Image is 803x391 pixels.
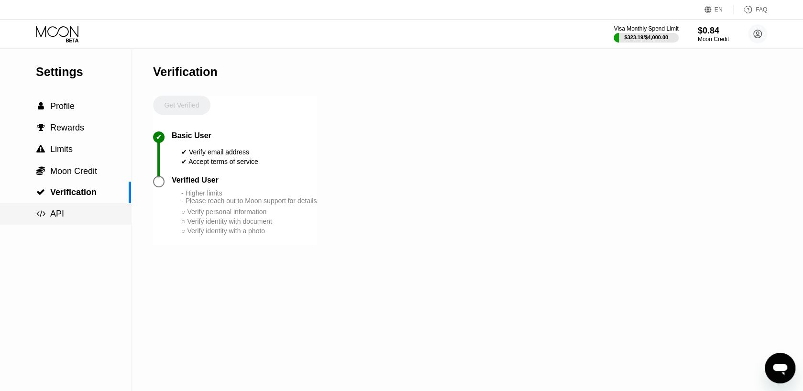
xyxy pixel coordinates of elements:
div: Verified User [172,176,219,185]
span:  [36,166,45,175]
div: Verification [153,65,218,79]
div:  [36,123,45,132]
div: Visa Monthly Spend Limit$323.19/$4,000.00 [614,25,678,43]
div: $0.84Moon Credit [698,26,729,43]
span: Moon Credit [50,166,97,176]
div:  [36,102,45,110]
div: ✔ [156,133,162,141]
span: Profile [50,101,75,111]
iframe: Button to launch messaging window [765,353,795,383]
span:  [38,102,44,110]
span:  [36,209,45,218]
div: EN [715,6,723,13]
div: EN [704,5,734,14]
span: Rewards [50,123,84,132]
div: $323.19 / $4,000.00 [624,34,668,40]
div: Basic User [172,131,211,140]
span:  [37,123,45,132]
div: Moon Credit [698,36,729,43]
span:  [36,188,45,196]
span: Verification [50,187,97,197]
span:  [36,145,45,153]
div: Settings [36,65,131,79]
div: ✔ Verify email address [181,148,258,156]
span: API [50,209,64,218]
div: - Higher limits - Please reach out to Moon support for details [181,189,317,205]
span: Limits [50,144,73,154]
div: ○ Verify personal information [181,208,317,216]
div: Visa Monthly Spend Limit [614,25,678,32]
div: FAQ [734,5,767,14]
div: ○ Verify identity with document [181,217,317,225]
div: FAQ [756,6,767,13]
div: ○ Verify identity with a photo [181,227,317,235]
div: ✔ Accept terms of service [181,158,258,165]
div: $0.84 [698,26,729,36]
